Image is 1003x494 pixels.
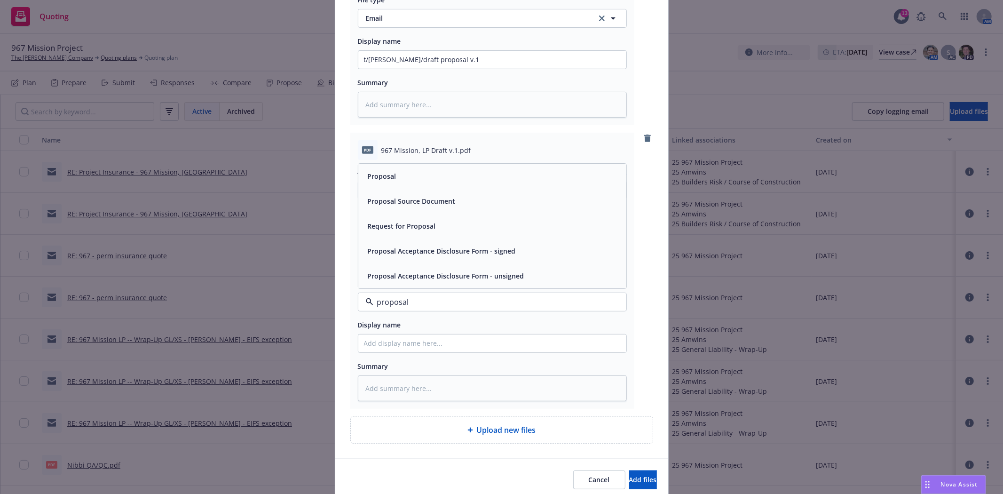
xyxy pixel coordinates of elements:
input: Add display name here... [358,335,626,352]
button: Proposal [368,171,396,181]
span: Cancel [589,475,610,484]
button: Proposal Acceptance Disclosure Form - unsigned [368,271,524,281]
button: Nova Assist [921,475,986,494]
button: Proposal Acceptance Disclosure Form - signed [368,246,516,256]
div: Drag to move [922,476,933,494]
div: Upload new files [350,416,653,444]
span: Email [366,13,584,23]
span: Upload new files [477,424,536,436]
a: remove [642,133,653,144]
span: pdf [362,146,373,153]
span: Summary [358,78,388,87]
button: Add files [629,470,657,489]
button: Cancel [573,470,625,489]
span: Display name [358,37,401,46]
span: 967 Mission, LP Draft v.1.pdf [381,145,471,155]
button: Request for Proposal [368,221,436,231]
input: Filter by keyword [373,296,608,308]
button: Emailclear selection [358,9,627,28]
button: Proposal Source Document [368,196,456,206]
span: Display name [358,320,401,329]
span: Add files [629,475,657,484]
input: Add display name here... [358,51,626,69]
span: Nova Assist [941,480,978,488]
span: Summary [358,362,388,371]
a: clear selection [596,13,608,24]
